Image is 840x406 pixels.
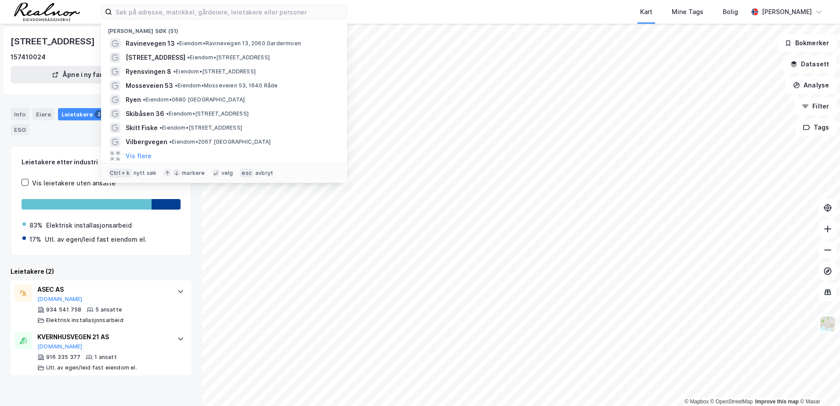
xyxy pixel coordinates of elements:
div: Leietakere (2) [11,266,192,277]
a: Mapbox [684,399,709,405]
div: 83% [29,220,43,231]
span: Skitt Fiske [126,123,158,133]
span: Eiendom • 2067 [GEOGRAPHIC_DATA] [169,138,271,145]
button: [DOMAIN_NAME] [37,343,83,350]
div: markere [182,170,205,177]
span: Eiendom • Mosseveien 53, 1640 Råde [175,82,278,89]
span: • [187,54,190,61]
span: Eiendom • [STREET_ADDRESS] [173,68,256,75]
div: avbryt [255,170,273,177]
div: velg [221,170,233,177]
span: Eiendom • [STREET_ADDRESS] [166,110,249,117]
span: Eiendom • [STREET_ADDRESS] [159,124,242,131]
button: Filter [794,98,836,115]
button: Analyse [786,76,836,94]
span: Vilbergvegen [126,137,167,147]
iframe: Chat Widget [796,364,840,406]
div: 17% [29,234,41,245]
div: nytt søk [134,170,157,177]
div: Vis leietakere uten ansatte [32,178,116,188]
img: Z [819,315,836,332]
button: Datasett [783,55,836,73]
div: Elektrisk installasjonsarbeid [46,220,132,231]
div: ASEC AS [37,284,168,295]
div: 916 335 377 [46,354,80,361]
div: 2 [94,110,103,119]
span: Eiendom • [STREET_ADDRESS] [187,54,270,61]
div: esc [240,169,253,178]
div: Utl. av egen/leid fast eiendom el. [45,234,147,245]
div: Info [11,108,29,120]
div: KVERNHUSVEGEN 21 AS [37,332,168,342]
span: • [143,96,145,103]
button: Vis flere [126,151,152,161]
div: 934 541 758 [46,306,81,313]
span: • [177,40,179,47]
div: 5 ansatte [95,306,122,313]
div: 1 ansatt [94,354,117,361]
span: Mosseveien 53 [126,80,173,91]
span: Ryen [126,94,141,105]
a: OpenStreetMap [710,399,753,405]
div: Leietakere [58,108,107,120]
div: Mine Tags [672,7,703,17]
div: Ctrl + k [108,169,132,178]
span: Skibåsen 36 [126,109,164,119]
button: Tags [796,119,836,136]
span: • [166,110,169,117]
span: Eiendom • 0680 [GEOGRAPHIC_DATA] [143,96,245,103]
a: Improve this map [755,399,799,405]
button: Bokmerker [777,34,836,52]
span: • [173,68,176,75]
div: Utl. av egen/leid fast eiendom el. [46,364,137,371]
span: • [159,124,162,131]
div: Eiere [33,108,54,120]
span: • [169,138,172,145]
button: Åpne i ny fane [11,66,149,83]
img: realnor-logo.934646d98de889bb5806.png [14,3,80,21]
div: 157410024 [11,52,46,62]
div: [PERSON_NAME] [762,7,812,17]
span: [STREET_ADDRESS] [126,52,185,63]
div: Elektrisk installasjonsarbeid [46,317,123,324]
span: • [175,82,177,89]
div: Kontrollprogram for chat [796,364,840,406]
input: Søk på adresse, matrikkel, gårdeiere, leietakere eller personer [112,5,347,18]
span: Eiendom • Ravinevegen 13, 2060 Gardermoen [177,40,301,47]
div: ESG [11,124,29,135]
span: Ryensvingen 8 [126,66,171,77]
div: Bolig [723,7,738,17]
button: [DOMAIN_NAME] [37,296,83,303]
div: [STREET_ADDRESS] [11,34,97,48]
div: Kart [640,7,652,17]
div: [PERSON_NAME] søk (51) [101,21,347,36]
div: Leietakere etter industri [22,157,181,167]
span: Ravinevegen 13 [126,38,175,49]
